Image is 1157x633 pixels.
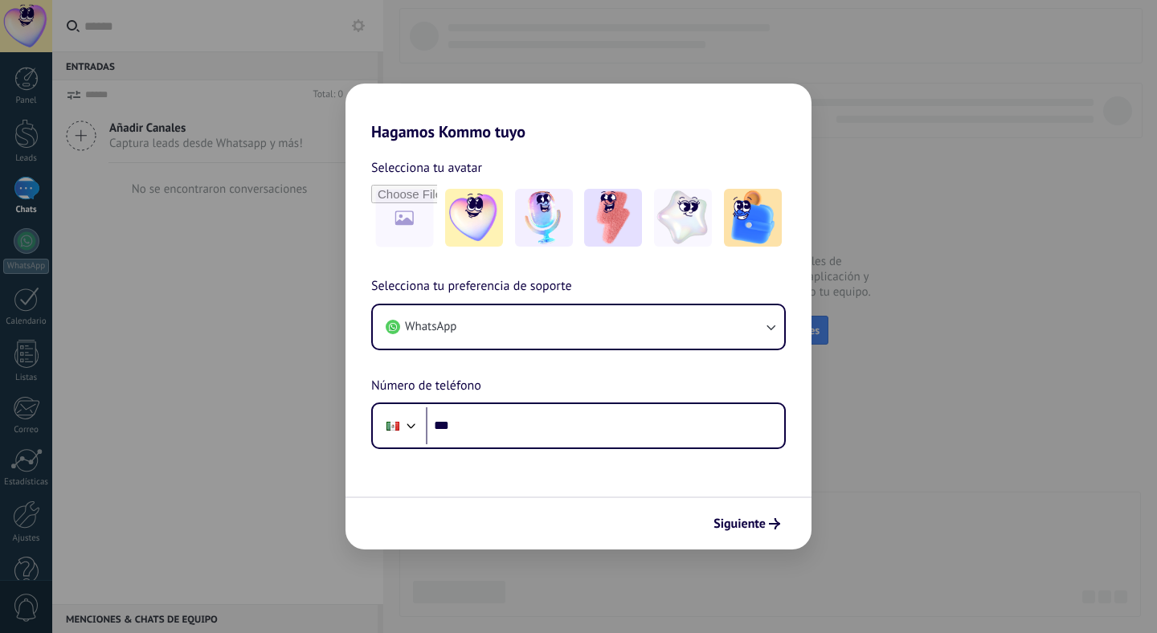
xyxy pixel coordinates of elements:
[378,409,408,443] div: Mexico: + 52
[584,189,642,247] img: -3.jpeg
[706,510,787,537] button: Siguiente
[713,518,766,529] span: Siguiente
[371,276,572,297] span: Selecciona tu preferencia de soporte
[724,189,782,247] img: -5.jpeg
[515,189,573,247] img: -2.jpeg
[373,305,784,349] button: WhatsApp
[371,376,481,397] span: Número de teléfono
[371,157,482,178] span: Selecciona tu avatar
[445,189,503,247] img: -1.jpeg
[405,319,456,335] span: WhatsApp
[345,84,812,141] h2: Hagamos Kommo tuyo
[654,189,712,247] img: -4.jpeg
